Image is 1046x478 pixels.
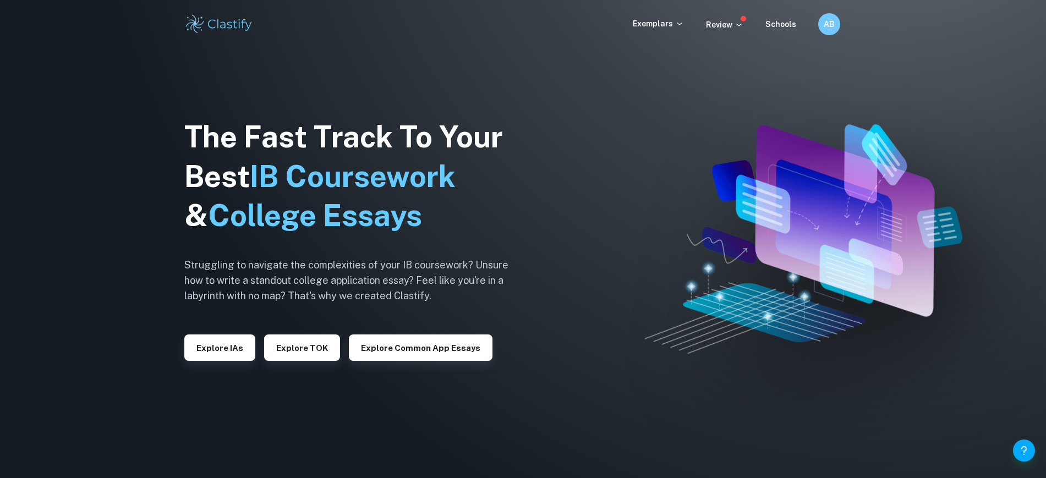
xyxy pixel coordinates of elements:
a: Explore Common App essays [349,342,492,353]
h6: Struggling to navigate the complexities of your IB coursework? Unsure how to write a standout col... [184,257,525,304]
img: Clastify hero [645,124,962,354]
button: Explore Common App essays [349,334,492,361]
button: Explore TOK [264,334,340,361]
span: IB Coursework [250,159,456,194]
button: Explore IAs [184,334,255,361]
a: Explore TOK [264,342,340,353]
p: Exemplars [633,18,684,30]
p: Review [706,19,743,31]
a: Schools [765,20,796,29]
span: College Essays [208,198,422,233]
button: Help and Feedback [1013,439,1035,461]
h6: AB [823,18,835,30]
a: Explore IAs [184,342,255,353]
img: Clastify logo [184,13,254,35]
h1: The Fast Track To Your Best & [184,117,525,236]
button: AB [818,13,840,35]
